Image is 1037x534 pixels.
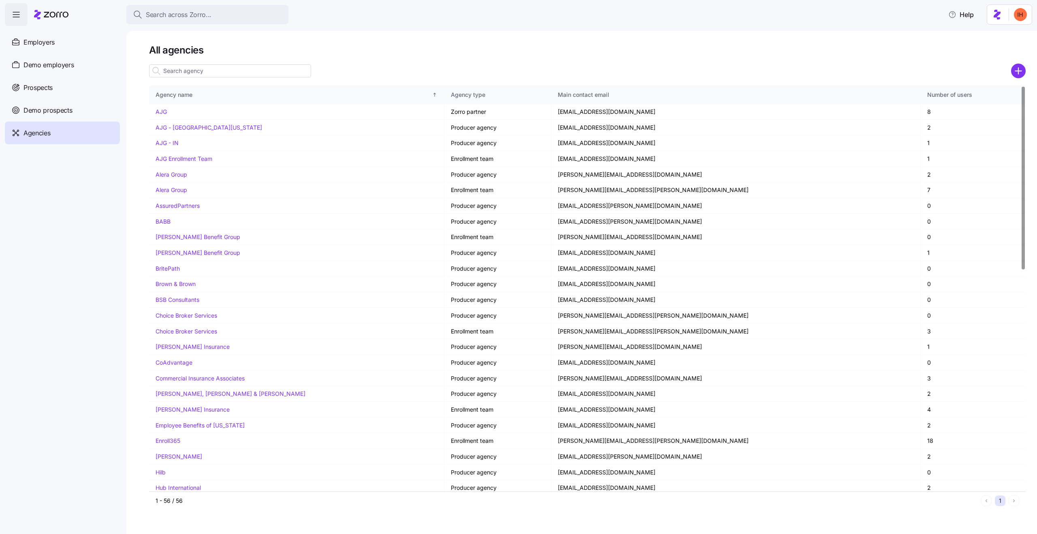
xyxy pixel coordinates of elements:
[551,276,921,292] td: [EMAIL_ADDRESS][DOMAIN_NAME]
[995,496,1005,506] button: 1
[551,480,921,496] td: [EMAIL_ADDRESS][DOMAIN_NAME]
[551,371,921,387] td: [PERSON_NAME][EMAIL_ADDRESS][DOMAIN_NAME]
[5,76,120,99] a: Prospects
[921,292,1026,308] td: 0
[451,90,544,99] div: Agency type
[444,339,551,355] td: Producer agency
[444,214,551,230] td: Producer agency
[551,120,921,136] td: [EMAIL_ADDRESS][DOMAIN_NAME]
[921,135,1026,151] td: 1
[444,308,551,324] td: Producer agency
[444,355,551,371] td: Producer agency
[23,37,55,47] span: Employers
[921,418,1026,434] td: 2
[921,229,1026,245] td: 0
[444,104,551,120] td: Zorro partner
[444,135,551,151] td: Producer agency
[156,497,978,505] div: 1 - 56 / 56
[921,214,1026,230] td: 0
[921,324,1026,340] td: 3
[551,449,921,465] td: [EMAIL_ADDRESS][PERSON_NAME][DOMAIN_NAME]
[551,229,921,245] td: [PERSON_NAME][EMAIL_ADDRESS][DOMAIN_NAME]
[156,422,245,429] a: Employee Benefits of [US_STATE]
[5,31,120,53] a: Employers
[551,324,921,340] td: [PERSON_NAME][EMAIL_ADDRESS][PERSON_NAME][DOMAIN_NAME]
[126,5,288,24] button: Search across Zorro...
[444,276,551,292] td: Producer agency
[1011,64,1026,78] svg: add icon
[551,151,921,167] td: [EMAIL_ADDRESS][DOMAIN_NAME]
[921,339,1026,355] td: 1
[921,386,1026,402] td: 2
[156,249,240,256] a: [PERSON_NAME] Benefit Group
[921,355,1026,371] td: 0
[156,90,431,99] div: Agency name
[444,324,551,340] td: Enrollment team
[444,182,551,198] td: Enrollment team
[156,202,200,209] a: AssuredPartners
[156,155,212,162] a: AJG Enrollment Team
[551,418,921,434] td: [EMAIL_ADDRESS][DOMAIN_NAME]
[23,83,53,93] span: Prospects
[921,276,1026,292] td: 0
[551,402,921,418] td: [EMAIL_ADDRESS][DOMAIN_NAME]
[5,99,120,122] a: Demo prospects
[149,85,444,104] th: Agency nameSorted ascending
[551,104,921,120] td: [EMAIL_ADDRESS][DOMAIN_NAME]
[444,433,551,449] td: Enrollment team
[156,124,262,131] a: AJG - [GEOGRAPHIC_DATA][US_STATE]
[23,60,74,70] span: Demo employers
[156,328,217,335] a: Choice Broker Services
[921,167,1026,183] td: 2
[921,465,1026,481] td: 0
[156,233,240,240] a: [PERSON_NAME] Benefit Group
[156,218,171,225] a: BABB
[444,229,551,245] td: Enrollment team
[444,151,551,167] td: Enrollment team
[444,449,551,465] td: Producer agency
[156,406,230,413] a: [PERSON_NAME] Insurance
[551,167,921,183] td: [PERSON_NAME][EMAIL_ADDRESS][DOMAIN_NAME]
[156,139,179,146] a: AJG - IN
[981,496,992,506] button: Previous page
[551,355,921,371] td: [EMAIL_ADDRESS][DOMAIN_NAME]
[551,261,921,277] td: [EMAIL_ADDRESS][DOMAIN_NAME]
[444,480,551,496] td: Producer agency
[444,465,551,481] td: Producer agency
[942,6,980,23] button: Help
[551,386,921,402] td: [EMAIL_ADDRESS][DOMAIN_NAME]
[558,90,914,99] div: Main contact email
[921,151,1026,167] td: 1
[551,245,921,261] td: [EMAIL_ADDRESS][DOMAIN_NAME]
[432,92,437,98] div: Sorted ascending
[551,433,921,449] td: [PERSON_NAME][EMAIL_ADDRESS][PERSON_NAME][DOMAIN_NAME]
[921,104,1026,120] td: 8
[551,198,921,214] td: [EMAIL_ADDRESS][PERSON_NAME][DOMAIN_NAME]
[23,128,50,138] span: Agencies
[921,480,1026,496] td: 2
[156,108,167,115] a: AJG
[921,449,1026,465] td: 2
[1014,8,1027,21] img: f3711480c2c985a33e19d88a07d4c111
[156,265,180,272] a: BritePath
[156,453,202,460] a: [PERSON_NAME]
[921,402,1026,418] td: 4
[156,437,180,444] a: Enroll365
[5,53,120,76] a: Demo employers
[921,433,1026,449] td: 18
[921,245,1026,261] td: 1
[156,343,230,350] a: [PERSON_NAME] Insurance
[444,198,551,214] td: Producer agency
[921,182,1026,198] td: 7
[23,105,73,115] span: Demo prospects
[551,292,921,308] td: [EMAIL_ADDRESS][DOMAIN_NAME]
[156,469,166,476] a: Hilb
[156,390,305,397] a: [PERSON_NAME], [PERSON_NAME] & [PERSON_NAME]
[156,186,187,193] a: Alera Group
[156,171,187,178] a: Alera Group
[5,122,120,144] a: Agencies
[927,90,1019,99] div: Number of users
[444,402,551,418] td: Enrollment team
[444,245,551,261] td: Producer agency
[1009,496,1019,506] button: Next page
